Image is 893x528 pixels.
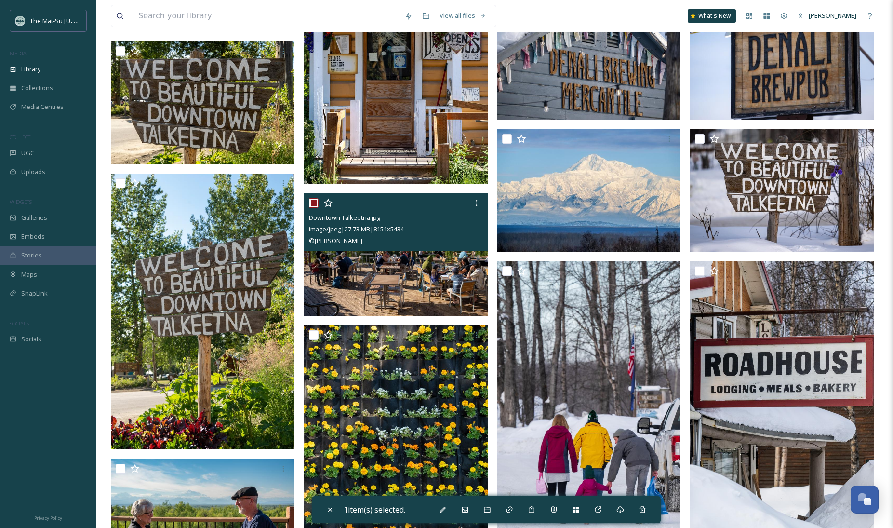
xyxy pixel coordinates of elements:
[15,16,25,26] img: Social_thumbnail.png
[30,16,97,25] span: The Mat-Su [US_STATE]
[21,251,42,260] span: Stories
[793,6,861,25] a: [PERSON_NAME]
[34,512,62,523] a: Privacy Policy
[497,129,681,252] img: Denali.jpg
[344,504,405,515] span: 1 item(s) selected.
[21,65,40,74] span: Library
[34,515,62,521] span: Privacy Policy
[111,174,294,450] img: Downtown Talkeetna.jpg
[809,11,856,20] span: [PERSON_NAME]
[111,41,294,163] img: Downtown Talkeetna.jpg
[21,335,41,344] span: Socials
[309,213,380,222] span: Downtown Talkeetna.jpg
[10,198,32,205] span: WIDGETS
[133,5,400,27] input: Search your library
[851,486,879,514] button: Open Chat
[21,167,45,176] span: Uploads
[688,9,736,23] a: What's New
[21,213,47,222] span: Galleries
[690,129,874,252] img: Talkeetna.jpg
[21,289,48,298] span: SnapLink
[21,83,53,93] span: Collections
[435,6,491,25] a: View all files
[304,193,488,316] img: Downtown Talkeetna.jpg
[21,232,45,241] span: Embeds
[10,320,29,327] span: SOCIALS
[309,236,362,245] span: © [PERSON_NAME]
[21,270,37,279] span: Maps
[309,225,404,233] span: image/jpeg | 27.73 MB | 8151 x 5434
[10,50,27,57] span: MEDIA
[10,134,30,141] span: COLLECT
[21,102,64,111] span: Media Centres
[21,149,34,158] span: UGC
